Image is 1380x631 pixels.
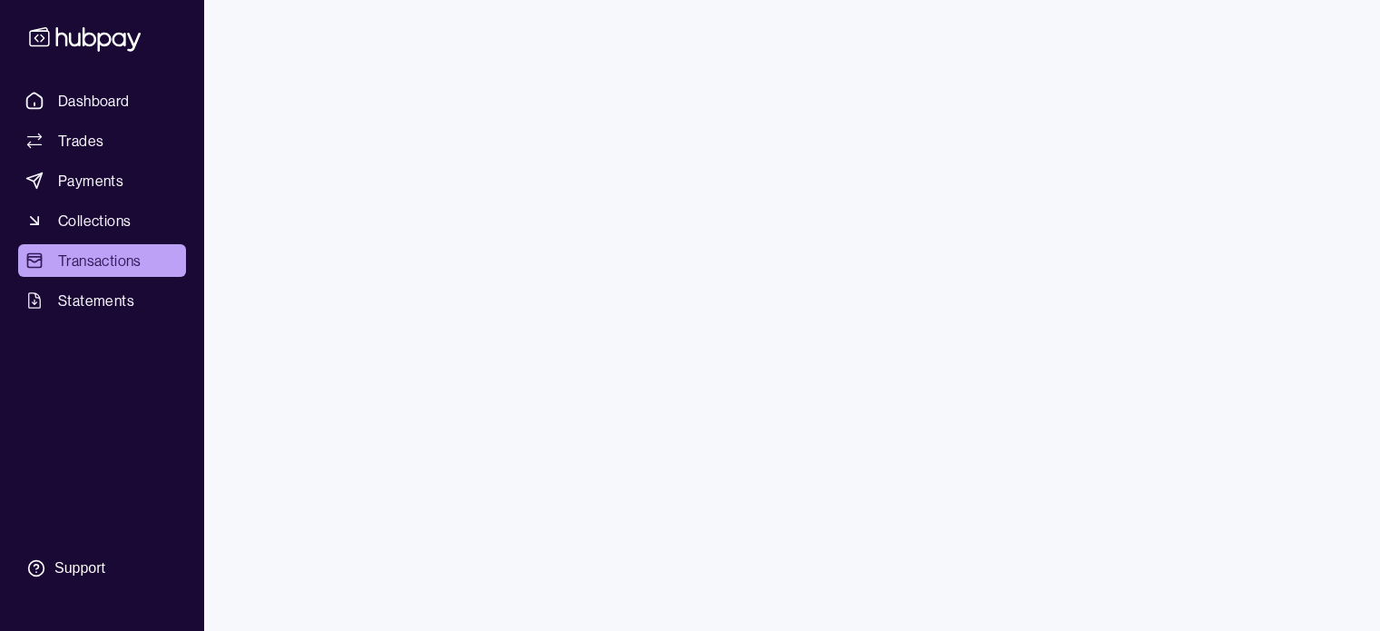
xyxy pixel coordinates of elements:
a: Transactions [18,244,186,277]
div: Support [54,558,105,578]
span: Transactions [58,250,142,271]
a: Support [18,549,186,587]
a: Collections [18,204,186,237]
a: Trades [18,124,186,157]
a: Dashboard [18,84,186,117]
span: Statements [58,290,134,311]
span: Collections [58,210,131,232]
span: Trades [58,130,103,152]
a: Statements [18,284,186,317]
span: Payments [58,170,123,192]
a: Payments [18,164,186,197]
span: Dashboard [58,90,130,112]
